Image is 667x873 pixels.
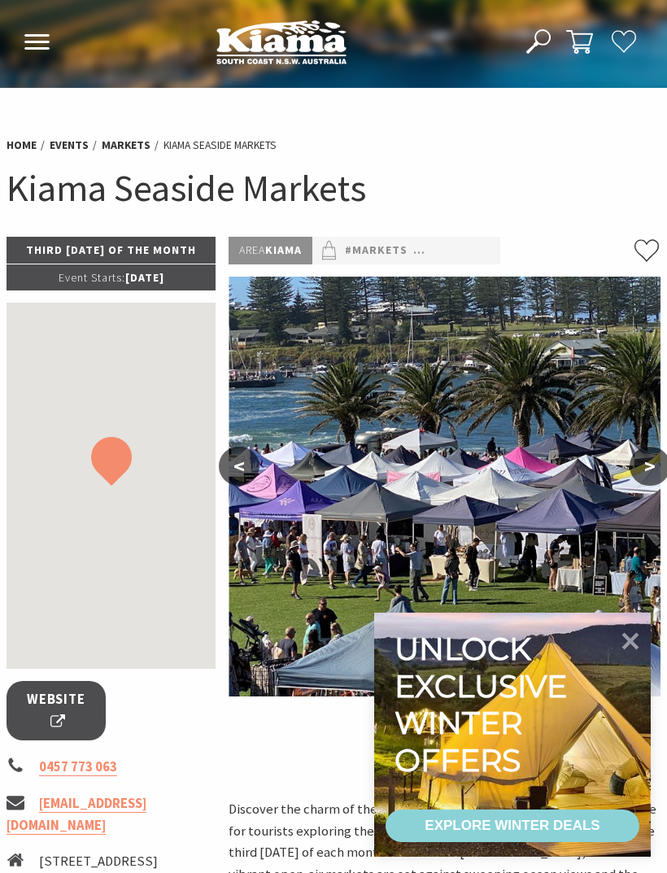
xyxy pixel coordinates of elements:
a: #Markets [345,241,408,260]
a: Home [7,137,37,153]
a: Events [50,137,89,153]
span: Website [27,689,85,732]
h1: Kiama Seaside Markets [7,164,660,212]
div: Unlock exclusive winter offers [395,631,574,779]
img: Kiama Logo [216,20,347,64]
img: Kiama Seaside Market [229,277,660,696]
button: < [219,447,259,486]
a: Website [7,681,106,740]
span: Area [239,242,265,257]
a: 0457 773 063 [39,758,117,776]
a: #Family Friendly [413,241,518,260]
a: EXPLORE WINTER DEALS [386,810,639,842]
a: Markets [102,137,150,153]
p: Third [DATE] of the Month [7,237,216,263]
span: Event Starts: [59,270,125,285]
p: Kiama [229,237,312,264]
li: [STREET_ADDRESS] [39,851,194,873]
li: Kiama Seaside Markets [163,137,277,154]
p: [DATE] [7,264,216,290]
a: [EMAIL_ADDRESS][DOMAIN_NAME] [7,795,146,835]
div: EXPLORE WINTER DEALS [425,810,599,842]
